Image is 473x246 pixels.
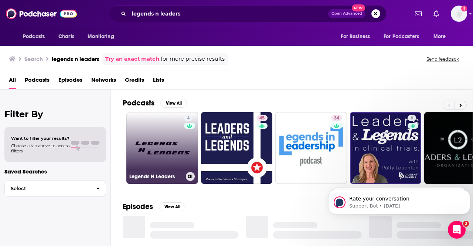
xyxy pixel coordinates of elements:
[5,186,90,191] span: Select
[328,9,365,18] button: Open AdvancedNew
[433,31,446,42] span: More
[11,143,69,154] span: Choose a tab above to access filters.
[424,56,461,62] button: Send feedback
[275,112,347,184] a: 34
[259,115,265,122] span: 45
[451,6,467,22] span: Logged in as hannahnewlon
[341,31,370,42] span: For Business
[256,115,268,121] a: 45
[325,174,473,226] iframe: Intercom notifications message
[9,74,16,89] a: All
[4,109,106,119] h2: Filter By
[6,7,77,21] img: Podchaser - Follow, Share and Rate Podcasts
[184,115,193,121] a: 4
[331,12,362,16] span: Open Advanced
[82,30,123,44] button: open menu
[153,74,164,89] a: Lists
[431,7,442,20] a: Show notifications dropdown
[160,99,187,108] button: View All
[109,5,387,22] div: Search podcasts, credits, & more...
[4,180,106,197] button: Select
[123,98,154,108] h2: Podcasts
[4,168,106,175] p: Saved Searches
[23,31,45,42] span: Podcasts
[331,115,342,121] a: 34
[58,74,82,89] a: Episodes
[129,173,183,180] h3: Legends N Leaders
[88,31,114,42] span: Monitoring
[125,74,144,89] a: Credits
[461,6,467,11] svg: Add a profile image
[336,30,379,44] button: open menu
[52,55,99,63] h3: legends n leaders
[352,4,365,11] span: New
[123,202,153,211] h2: Episodes
[451,6,467,22] img: User Profile
[379,30,430,44] button: open menu
[448,221,466,239] iframe: Intercom live chat
[350,112,422,184] a: 6
[11,136,69,141] span: Want to filter your results?
[412,7,425,20] a: Show notifications dropdown
[161,55,225,63] span: for more precise results
[25,74,50,89] a: Podcasts
[428,30,455,44] button: open menu
[123,98,187,108] a: PodcastsView All
[18,30,54,44] button: open menu
[408,115,416,121] a: 6
[58,31,74,42] span: Charts
[384,31,419,42] span: For Podcasters
[334,115,339,122] span: 34
[126,112,198,184] a: 4Legends N Leaders
[24,55,43,63] h3: Search
[187,115,190,122] span: 4
[54,30,79,44] a: Charts
[105,55,159,63] a: Try an exact match
[123,202,186,211] a: EpisodesView All
[201,112,273,184] a: 45
[129,8,328,20] input: Search podcasts, credits, & more...
[463,221,469,227] span: 2
[451,6,467,22] button: Show profile menu
[159,202,186,211] button: View All
[91,74,116,89] a: Networks
[411,115,413,122] span: 6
